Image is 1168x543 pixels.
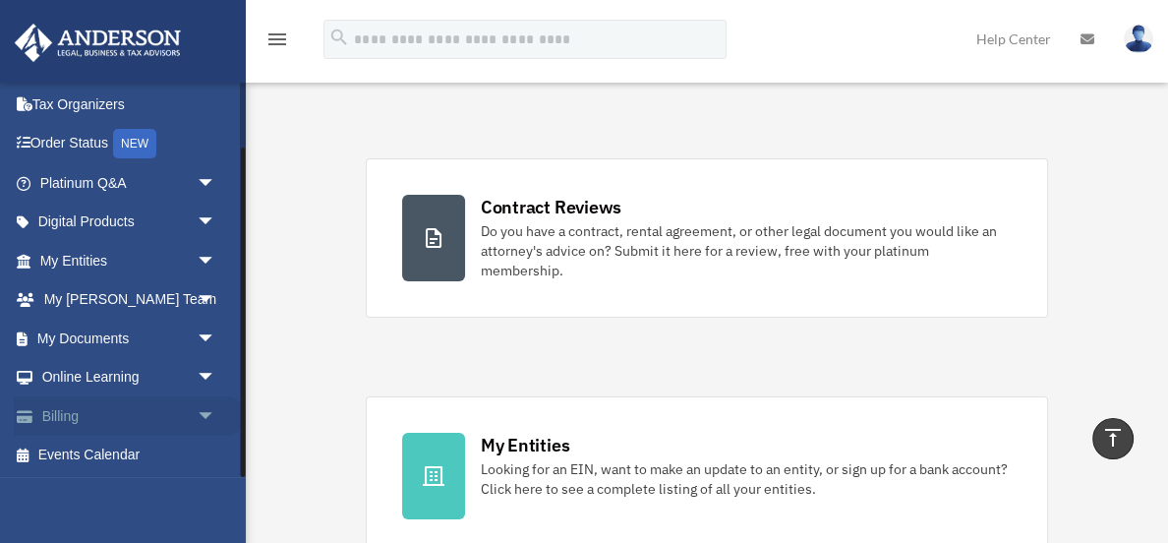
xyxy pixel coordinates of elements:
[197,396,236,437] span: arrow_drop_down
[197,241,236,281] span: arrow_drop_down
[197,203,236,243] span: arrow_drop_down
[197,358,236,398] span: arrow_drop_down
[14,436,246,475] a: Events Calendar
[328,27,350,48] i: search
[366,158,1048,318] a: Contract Reviews Do you have a contract, rental agreement, or other legal document you would like...
[113,129,156,158] div: NEW
[481,221,1012,280] div: Do you have a contract, rental agreement, or other legal document you would like an attorney's ad...
[1101,426,1125,450] i: vertical_align_top
[14,203,246,242] a: Digital Productsarrow_drop_down
[197,163,236,204] span: arrow_drop_down
[14,358,246,397] a: Online Learningarrow_drop_down
[1092,418,1134,459] a: vertical_align_top
[14,163,246,203] a: Platinum Q&Aarrow_drop_down
[14,241,246,280] a: My Entitiesarrow_drop_down
[14,319,246,358] a: My Documentsarrow_drop_down
[14,85,246,124] a: Tax Organizers
[14,396,246,436] a: Billingarrow_drop_down
[1124,25,1153,53] img: User Pic
[481,195,621,219] div: Contract Reviews
[481,433,569,457] div: My Entities
[265,28,289,51] i: menu
[14,124,246,164] a: Order StatusNEW
[9,24,187,62] img: Anderson Advisors Platinum Portal
[265,34,289,51] a: menu
[197,280,236,321] span: arrow_drop_down
[197,319,236,359] span: arrow_drop_down
[14,280,246,320] a: My [PERSON_NAME] Teamarrow_drop_down
[481,459,1012,499] div: Looking for an EIN, want to make an update to an entity, or sign up for a bank account? Click her...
